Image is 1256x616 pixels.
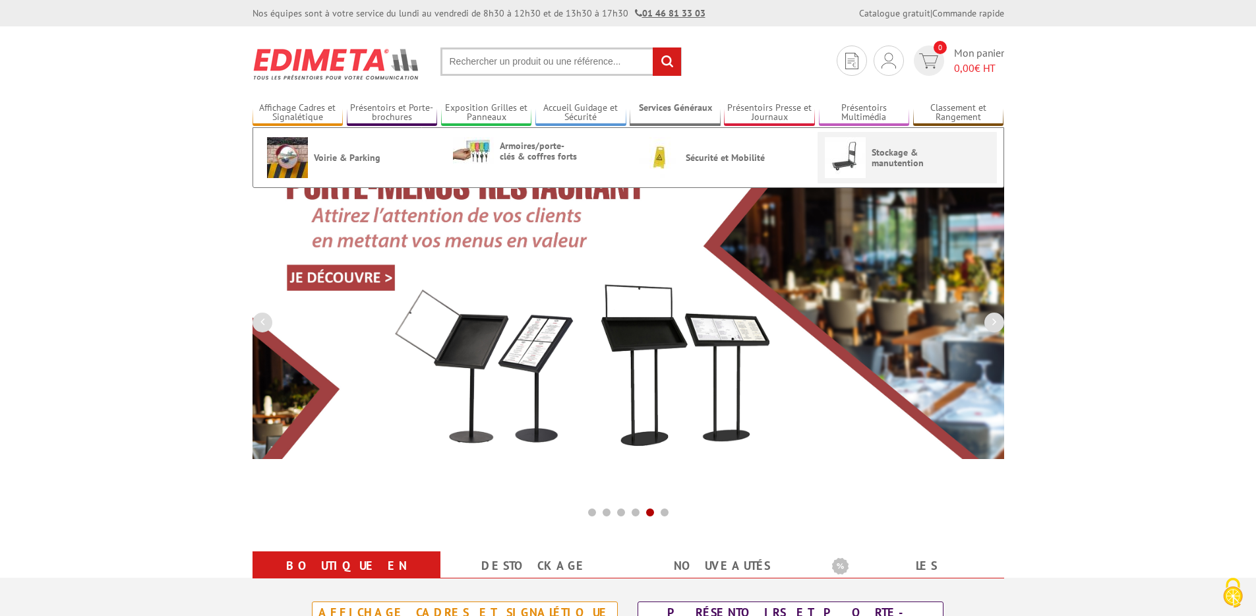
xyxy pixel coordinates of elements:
a: devis rapide 0 Mon panier 0,00€ HT [911,46,1004,76]
a: Voirie & Parking [267,137,432,178]
img: devis rapide [919,53,938,69]
a: Boutique en ligne [268,554,425,601]
span: 0 [934,41,947,54]
a: Exposition Grilles et Panneaux [441,102,532,124]
span: Voirie & Parking [314,152,393,163]
div: | [859,7,1004,20]
input: Rechercher un produit ou une référence... [440,47,682,76]
button: Cookies (fenêtre modale) [1210,571,1256,616]
a: Affichage Cadres et Signalétique [253,102,344,124]
tcxspan: Call 01 46 81 33 03 via 3CX [642,7,705,19]
a: nouveautés [644,554,800,578]
img: Voirie & Parking [267,137,308,178]
a: Armoires/porte-clés & coffres forts [453,137,618,164]
a: Présentoirs Multimédia [819,102,910,124]
span: 0,00 [954,61,974,75]
img: Sécurité et Mobilité [639,137,680,178]
span: Sécurité et Mobilité [686,152,765,163]
div: Nos équipes sont à votre service du lundi au vendredi de 8h30 à 12h30 et de 13h30 à 17h30 [253,7,705,20]
a: Stockage & manutention [825,137,990,178]
a: Catalogue gratuit [859,7,930,19]
img: Cookies (fenêtre modale) [1216,576,1249,609]
a: Présentoirs Presse et Journaux [724,102,815,124]
a: Commande rapide [932,7,1004,19]
input: rechercher [653,47,681,76]
a: Classement et Rangement [913,102,1004,124]
b: Les promotions [832,554,997,580]
img: Stockage & manutention [825,137,866,178]
a: Services Généraux [630,102,721,124]
img: devis rapide [845,53,858,69]
span: Stockage & manutention [872,147,951,168]
a: Présentoirs et Porte-brochures [347,102,438,124]
img: Présentoir, panneau, stand - Edimeta - PLV, affichage, mobilier bureau, entreprise [253,40,421,88]
span: Mon panier [954,46,1004,76]
img: devis rapide [882,53,896,69]
a: Accueil Guidage et Sécurité [535,102,626,124]
a: Destockage [456,554,613,578]
a: Sécurité et Mobilité [639,137,804,178]
span: € HT [954,61,1004,76]
span: Armoires/porte-clés & coffres forts [500,140,579,162]
a: Les promotions [832,554,988,601]
img: Armoires/porte-clés & coffres forts [453,137,494,164]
